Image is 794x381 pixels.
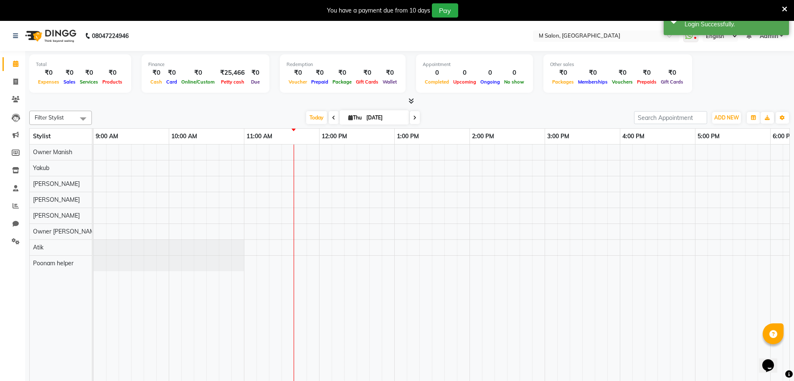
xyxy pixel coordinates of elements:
div: ₹0 [36,68,61,78]
div: ₹0 [78,68,100,78]
span: Products [100,79,124,85]
div: Login Successfully. [685,20,783,29]
div: 0 [423,68,451,78]
iframe: chat widget [759,348,786,373]
div: ₹0 [659,68,685,78]
input: Search Appointment [634,111,707,124]
div: ₹0 [179,68,217,78]
div: Finance [148,61,263,68]
span: ADD NEW [714,114,739,121]
span: Poonam helper [33,259,74,267]
a: 10:00 AM [169,130,199,142]
span: [PERSON_NAME] [33,196,80,203]
div: 0 [478,68,502,78]
div: Redemption [287,61,399,68]
span: Petty cash [219,79,246,85]
span: Upcoming [451,79,478,85]
span: Owner [PERSON_NAME] [33,228,100,235]
span: Gift Cards [354,79,381,85]
span: Filter Stylist [35,114,64,121]
span: Package [330,79,354,85]
span: Cash [148,79,164,85]
div: ₹0 [164,68,179,78]
div: ₹0 [309,68,330,78]
div: ₹0 [381,68,399,78]
a: 5:00 PM [695,130,722,142]
span: Ongoing [478,79,502,85]
span: Voucher [287,79,309,85]
span: Stylist [33,132,51,140]
div: ₹0 [330,68,354,78]
span: Admin [760,32,778,41]
a: 12:00 PM [320,130,349,142]
a: 11:00 AM [244,130,274,142]
b: 08047224946 [92,24,129,48]
span: Memberships [576,79,610,85]
a: 2 [746,32,751,40]
a: 1:00 PM [395,130,421,142]
span: Completed [423,79,451,85]
span: Wallet [381,79,399,85]
button: Pay [432,3,458,18]
span: Expenses [36,79,61,85]
div: Total [36,61,124,68]
span: Prepaid [309,79,330,85]
div: Other sales [550,61,685,68]
span: Owner Manish [33,148,72,156]
div: ₹0 [354,68,381,78]
span: Prepaids [635,79,659,85]
span: Sales [61,79,78,85]
div: ₹0 [100,68,124,78]
div: 0 [502,68,526,78]
a: 2:00 PM [470,130,496,142]
div: ₹0 [576,68,610,78]
span: Gift Cards [659,79,685,85]
span: Today [306,111,327,124]
span: No show [502,79,526,85]
span: [PERSON_NAME] [33,212,80,219]
div: You have a payment due from 10 days [327,6,430,15]
div: ₹0 [287,68,309,78]
span: Due [249,79,262,85]
img: logo [21,24,79,48]
div: Appointment [423,61,526,68]
div: ₹0 [610,68,635,78]
input: 2025-09-04 [364,112,406,124]
div: ₹0 [635,68,659,78]
span: Thu [346,114,364,121]
span: Online/Custom [179,79,217,85]
div: ₹0 [61,68,78,78]
a: 4:00 PM [620,130,647,142]
div: ₹0 [248,68,263,78]
div: 0 [451,68,478,78]
div: ₹0 [148,68,164,78]
button: ADD NEW [712,112,741,124]
div: ₹0 [550,68,576,78]
span: [PERSON_NAME] [33,180,80,188]
a: 3:00 PM [545,130,571,142]
a: 9:00 AM [94,130,120,142]
div: ₹25,466 [217,68,248,78]
span: Yakub [33,164,49,172]
span: Atik [33,244,43,251]
span: Vouchers [610,79,635,85]
span: Card [164,79,179,85]
span: Packages [550,79,576,85]
span: Services [78,79,100,85]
